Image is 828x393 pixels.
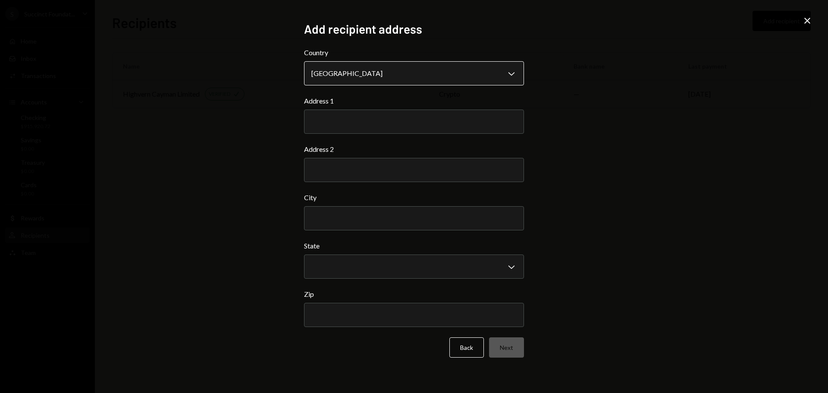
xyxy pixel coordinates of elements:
[304,61,524,85] button: Country
[449,337,484,358] button: Back
[304,255,524,279] button: State
[304,192,524,203] label: City
[304,96,524,106] label: Address 1
[304,144,524,154] label: Address 2
[304,289,524,299] label: Zip
[304,21,524,38] h2: Add recipient address
[304,241,524,251] label: State
[304,47,524,58] label: Country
